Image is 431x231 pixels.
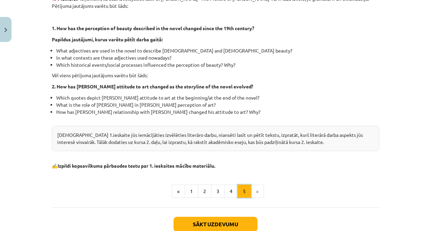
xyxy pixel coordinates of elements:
li: What adjectives are used in the novel to describe [DEMOGRAPHIC_DATA] and [DEMOGRAPHIC_DATA] beauty? [56,47,379,54]
button: 5 [238,185,251,198]
li: What is the role of [PERSON_NAME] in [PERSON_NAME] perception of art? [56,101,379,108]
strong: Papildus jautājumi, kurus varētu pētīt darba gaitā: [52,36,163,42]
li: Which historical events/social processes influenced the perception of beauty? Why? [56,61,379,68]
li: In what contexts are these adjectives used nowadays? [56,54,379,61]
div: [DEMOGRAPHIC_DATA] 1.ieskaite jūs iemācījāties izvēlēties literāro darbu, niansēti lasīt un pētīt... [52,126,379,151]
strong: 2. How has [PERSON_NAME] attitude to art changed as the storyline of the novel evolved? [52,83,253,89]
nav: Page navigation example [52,185,379,198]
img: icon-close-lesson-0947bae3869378f0d4975bcd49f059093ad1ed9edebbc8119c70593378902aed.svg [4,28,7,32]
button: 1 [185,185,198,198]
b: Izpildi kopsavilkuma pārbaudes testu par 1. ieskaites mācību materiālu. [58,163,215,169]
li: How has [PERSON_NAME] relationship with [PERSON_NAME] changed his attitude to art? Why? [56,108,379,123]
button: 4 [224,185,238,198]
button: 2 [198,185,211,198]
button: « [172,185,185,198]
p: Vēl viens pētījuma jautājums varētu būt šāds: [52,72,379,79]
p: ✍️ [52,162,379,169]
button: 3 [211,185,225,198]
li: Which quotes depict [PERSON_NAME] attitude to art at the beginning/at the end of the novel? [56,94,379,101]
strong: 1. How has the perception of beauty described in the novel changed since the 19th century? [52,25,254,31]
